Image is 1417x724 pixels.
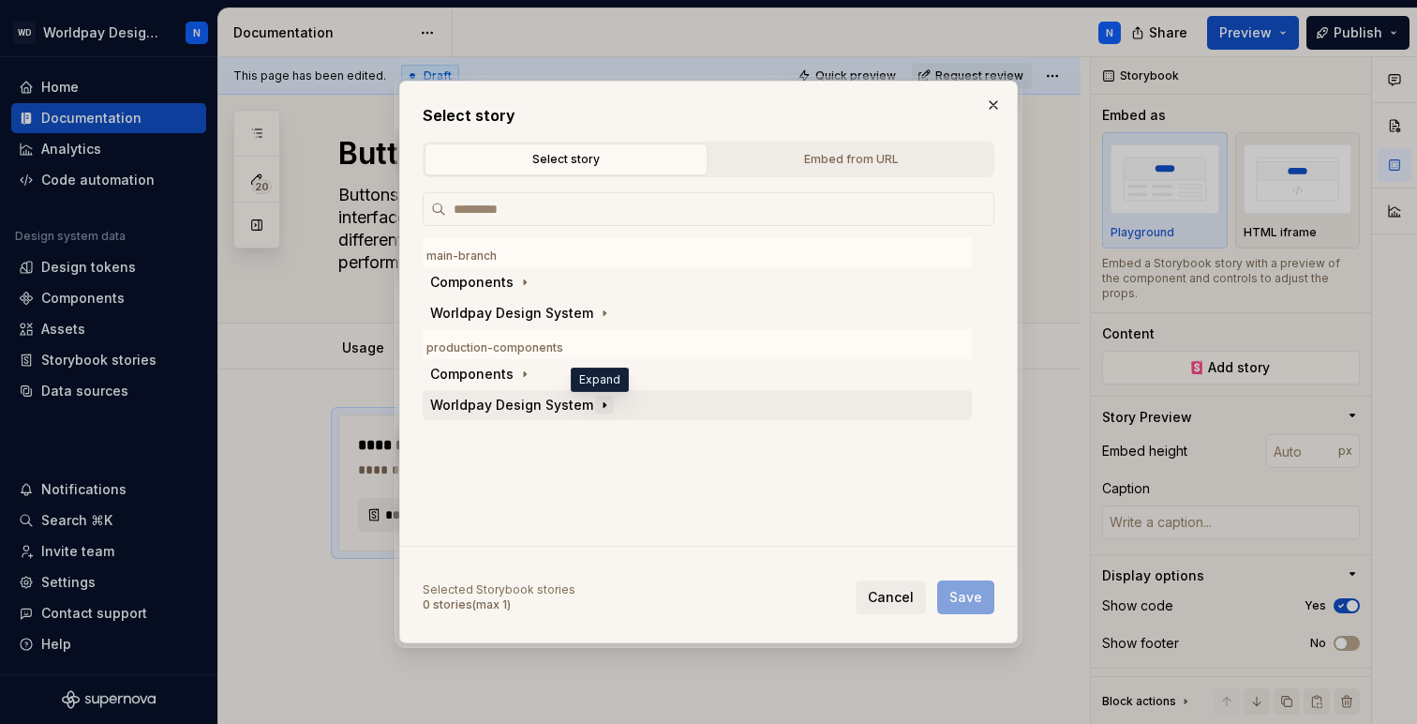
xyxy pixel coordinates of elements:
div: Expand [571,368,629,392]
div: Select story [431,150,701,169]
div: Components [430,273,514,292]
div: Worldpay Design System [430,396,593,415]
span: Cancel [868,588,914,607]
div: Selected Storybook stories [423,582,575,597]
div: Embed from URL [716,150,986,169]
button: Cancel [856,581,926,614]
div: 0 stories (max 1) [423,597,575,612]
h2: Select story [423,104,994,127]
div: Components [430,365,514,384]
div: main-branch [423,237,972,267]
div: production-components [423,329,972,359]
div: Worldpay Design System [430,304,593,323]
